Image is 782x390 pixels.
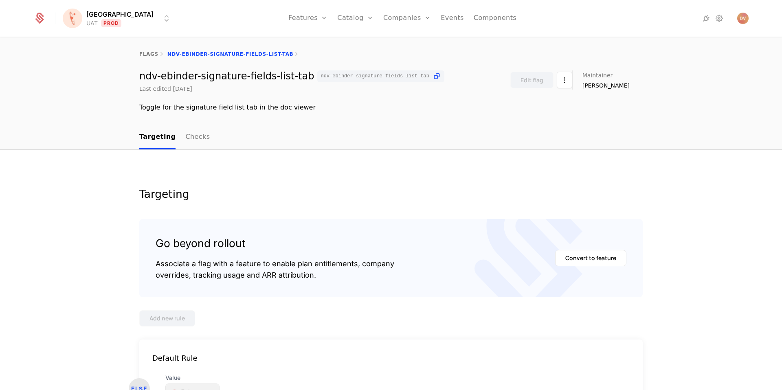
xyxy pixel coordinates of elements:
a: flags [139,51,158,57]
span: Maintainer [582,72,613,78]
button: Select action [557,72,572,88]
button: Select environment [65,9,171,27]
button: Open user button [737,13,749,24]
div: Last edited [DATE] [139,85,192,93]
a: Checks [185,125,210,149]
span: Prod [101,19,122,27]
button: Convert to feature [555,250,626,266]
span: ndv-ebinder-signature-fields-list-tab [321,74,429,79]
div: UAT [86,19,98,27]
div: Targeting [139,189,643,199]
div: Go beyond rollout [156,235,394,252]
a: Integrations [701,13,711,23]
a: Settings [714,13,724,23]
div: Toggle for the signature field list tab in the doc viewer [139,103,643,112]
div: ndv-ebinder-signature-fields-list-tab [139,70,444,82]
span: [GEOGRAPHIC_DATA] [86,9,154,19]
span: [PERSON_NAME] [582,81,630,90]
div: Associate a flag with a feature to enable plan entitlements, company overrides, tracking usage an... [156,258,394,281]
div: Edit flag [521,76,543,84]
nav: Main [139,125,643,149]
span: Value [165,374,220,382]
ul: Choose Sub Page [139,125,210,149]
img: Florence [63,9,82,28]
div: Default Rule [139,353,643,364]
div: Add new rule [149,314,185,322]
a: Targeting [139,125,176,149]
button: Add new rule [139,310,195,326]
button: Edit flag [510,72,554,88]
img: Dragana Vujcic [737,13,749,24]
